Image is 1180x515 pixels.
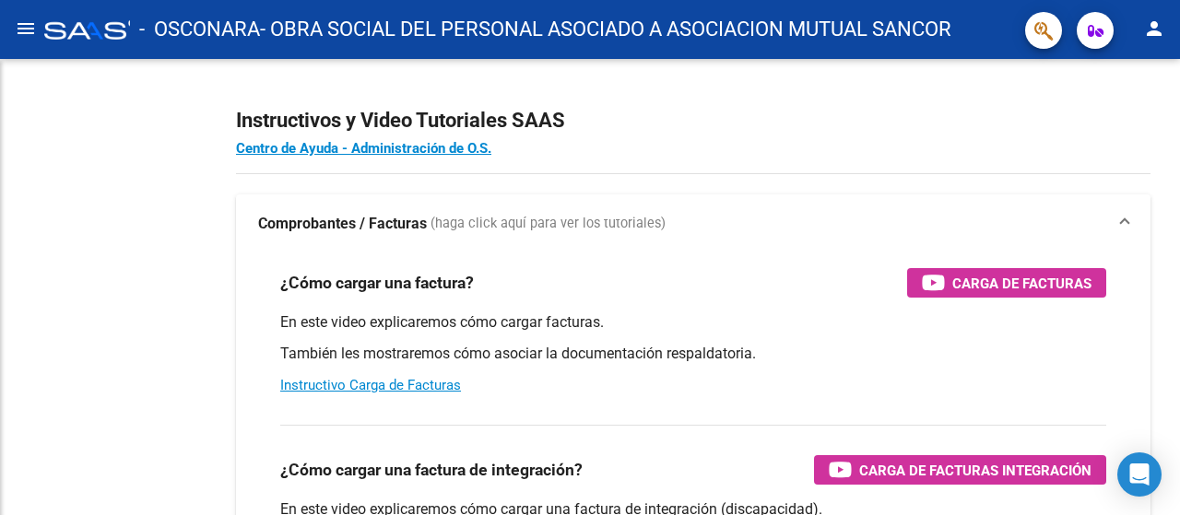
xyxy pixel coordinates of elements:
[139,9,260,50] span: - OSCONARA
[859,459,1091,482] span: Carga de Facturas Integración
[1143,18,1165,40] mat-icon: person
[260,9,951,50] span: - OBRA SOCIAL DEL PERSONAL ASOCIADO A ASOCIACION MUTUAL SANCOR
[280,312,1106,333] p: En este video explicaremos cómo cargar facturas.
[431,214,666,234] span: (haga click aquí para ver los tutoriales)
[15,18,37,40] mat-icon: menu
[952,272,1091,295] span: Carga de Facturas
[258,214,427,234] strong: Comprobantes / Facturas
[280,270,474,296] h3: ¿Cómo cargar una factura?
[1117,452,1162,497] div: Open Intercom Messenger
[236,194,1150,253] mat-expansion-panel-header: Comprobantes / Facturas (haga click aquí para ver los tutoriales)
[236,103,1150,138] h2: Instructivos y Video Tutoriales SAAS
[814,455,1106,485] button: Carga de Facturas Integración
[280,344,1106,364] p: También les mostraremos cómo asociar la documentación respaldatoria.
[280,377,461,393] a: Instructivo Carga de Facturas
[236,140,491,157] a: Centro de Ayuda - Administración de O.S.
[280,457,583,483] h3: ¿Cómo cargar una factura de integración?
[907,268,1106,298] button: Carga de Facturas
